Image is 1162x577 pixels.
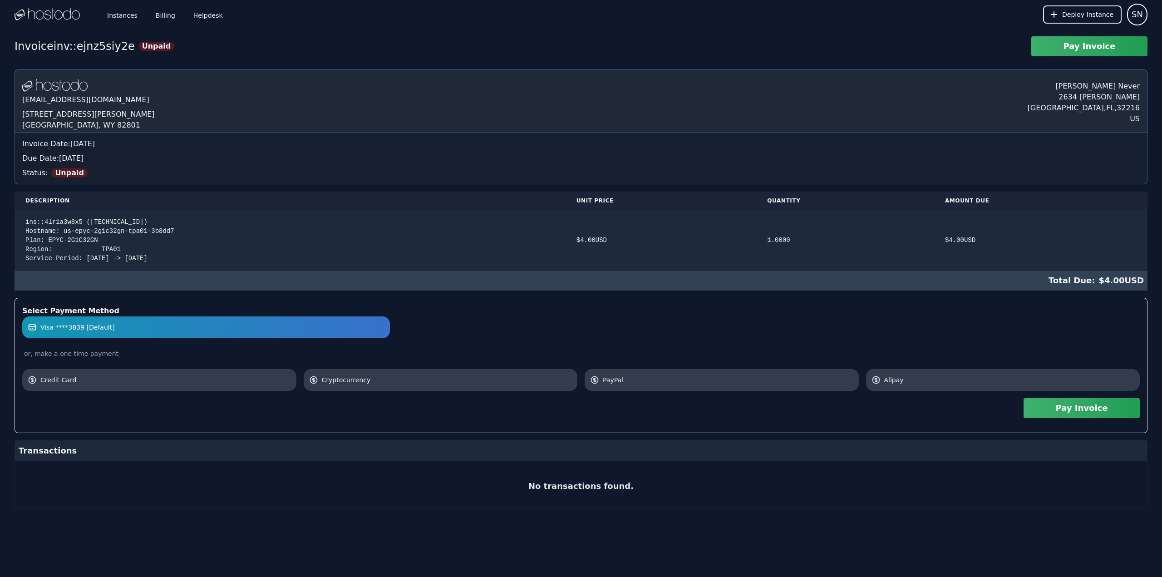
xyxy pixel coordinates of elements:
span: Total Due: [1049,274,1099,287]
th: Quantity [756,192,934,210]
span: Cryptocurrency [322,375,572,385]
th: Description [15,192,566,210]
div: or, make a one time payment [22,349,1140,358]
th: Amount Due [934,192,1147,210]
button: Pay Invoice [1024,398,1140,418]
div: Due Date: [DATE] [22,153,1140,164]
th: Unit Price [566,192,756,210]
div: Status: [22,164,1140,178]
div: Select Payment Method [22,306,1140,316]
div: Invoice inv::ejnz5siy2e [15,39,135,54]
span: Unpaid [51,168,88,178]
span: SN [1132,8,1143,21]
div: $ 4.00 USD [945,236,1137,245]
img: Logo [22,79,88,93]
img: Logo [15,8,80,21]
h2: No transactions found. [528,480,634,493]
div: 2634 [PERSON_NAME] [1028,92,1140,103]
div: 1.0000 [767,236,923,245]
div: [EMAIL_ADDRESS][DOMAIN_NAME] [22,93,155,109]
button: Pay Invoice [1031,36,1147,56]
div: [GEOGRAPHIC_DATA] , FL , 32216 [1028,103,1140,113]
div: Invoice Date: [DATE] [22,138,1140,149]
span: Alipay [884,375,1135,385]
span: Unpaid [138,42,175,51]
button: Deploy Instance [1043,5,1122,24]
div: Transactions [15,441,1147,461]
div: [STREET_ADDRESS][PERSON_NAME] [22,109,155,120]
button: User menu [1127,4,1147,25]
div: [PERSON_NAME] Never [1028,77,1140,92]
div: [GEOGRAPHIC_DATA], WY 82801 [22,120,155,131]
span: PayPal [603,375,853,385]
div: $ 4.00 USD [15,271,1147,291]
div: $ 4.00 USD [576,236,745,245]
span: Visa ****3839 [Default] [40,323,115,332]
div: US [1028,113,1140,124]
div: ins::4lr1a3w8x5 ([TECHNICAL_ID]) Hostname: us-epyc-2g1c32gn-tpa01-3b8dd7 Plan: EPYC-2G1C32GN Regi... [25,217,555,263]
span: Credit Card [40,375,291,385]
span: Deploy Instance [1062,10,1113,19]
